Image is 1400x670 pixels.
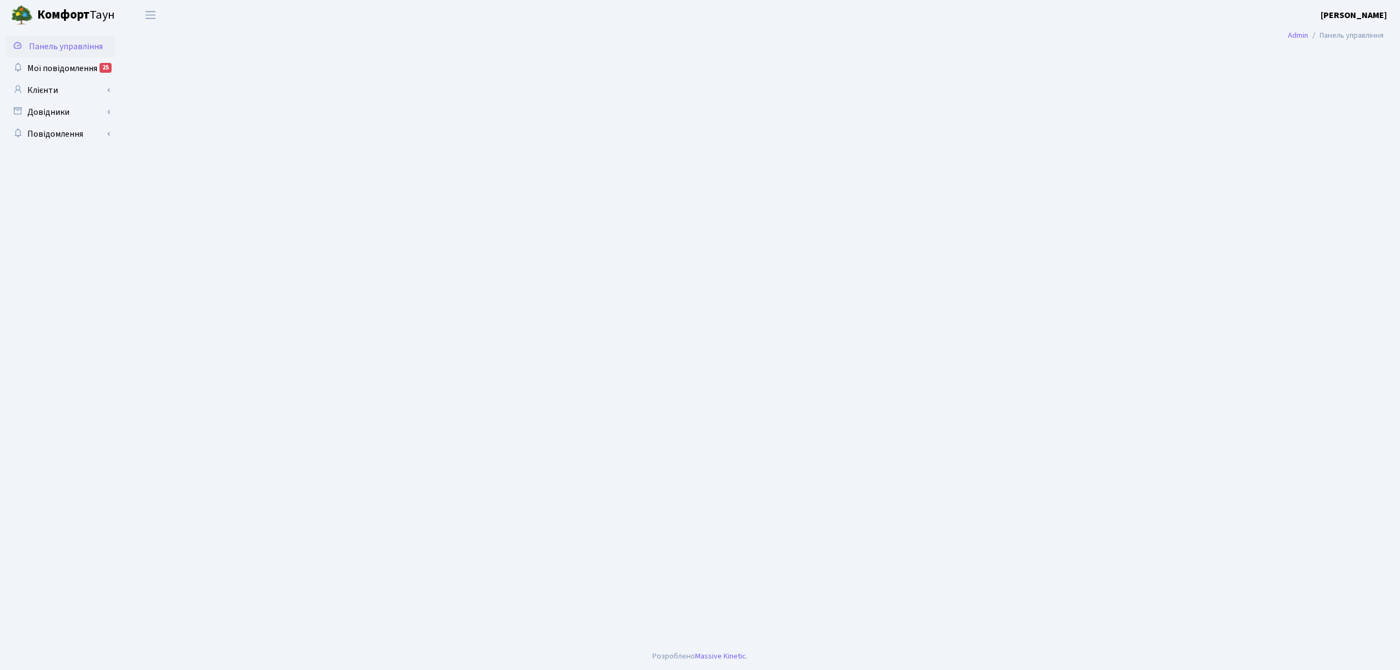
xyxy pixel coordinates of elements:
a: Довідники [5,101,115,123]
div: 25 [100,63,112,73]
a: Мої повідомлення25 [5,57,115,79]
a: Massive Kinetic [695,650,746,662]
span: Панель управління [29,40,103,53]
button: Переключити навігацію [137,6,164,24]
a: Admin [1288,30,1308,41]
img: logo.png [11,4,33,26]
nav: breadcrumb [1271,24,1400,47]
a: Повідомлення [5,123,115,145]
a: Клієнти [5,79,115,101]
span: Мої повідомлення [27,62,97,74]
a: [PERSON_NAME] [1321,9,1387,22]
b: Комфорт [37,6,90,24]
span: Таун [37,6,115,25]
a: Панель управління [5,36,115,57]
b: [PERSON_NAME] [1321,9,1387,21]
li: Панель управління [1308,30,1384,42]
div: Розроблено . [652,650,748,662]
